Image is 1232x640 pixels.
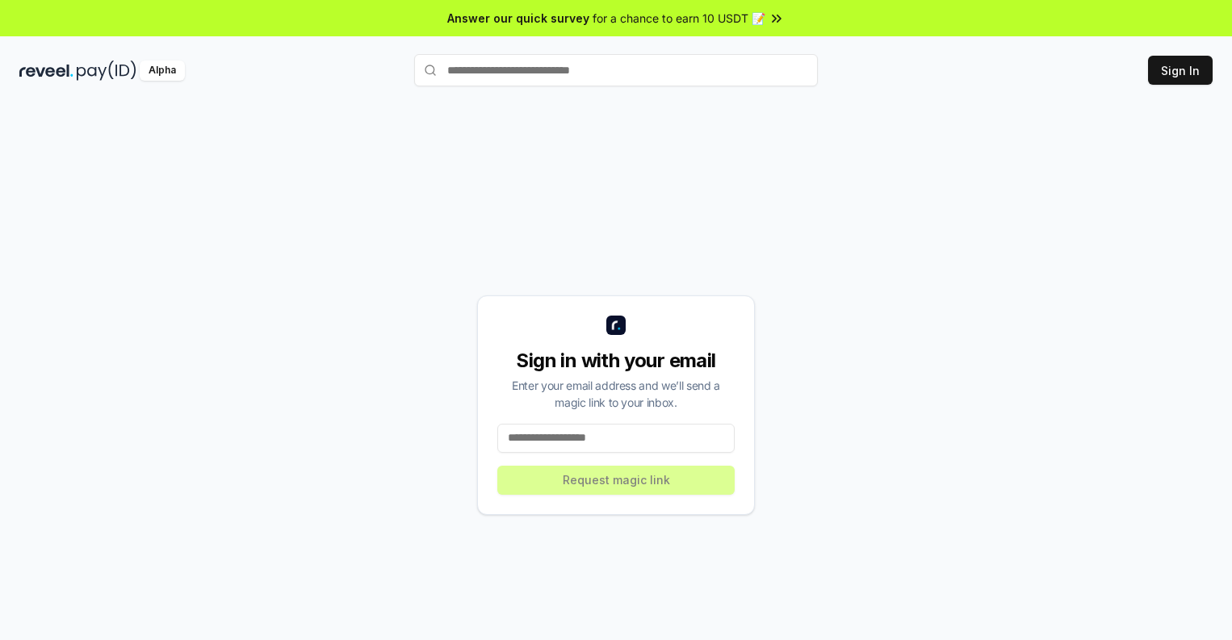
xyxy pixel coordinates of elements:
[140,61,185,81] div: Alpha
[497,377,735,411] div: Enter your email address and we’ll send a magic link to your inbox.
[1148,56,1213,85] button: Sign In
[447,10,589,27] span: Answer our quick survey
[593,10,765,27] span: for a chance to earn 10 USDT 📝
[77,61,136,81] img: pay_id
[606,316,626,335] img: logo_small
[19,61,73,81] img: reveel_dark
[497,348,735,374] div: Sign in with your email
